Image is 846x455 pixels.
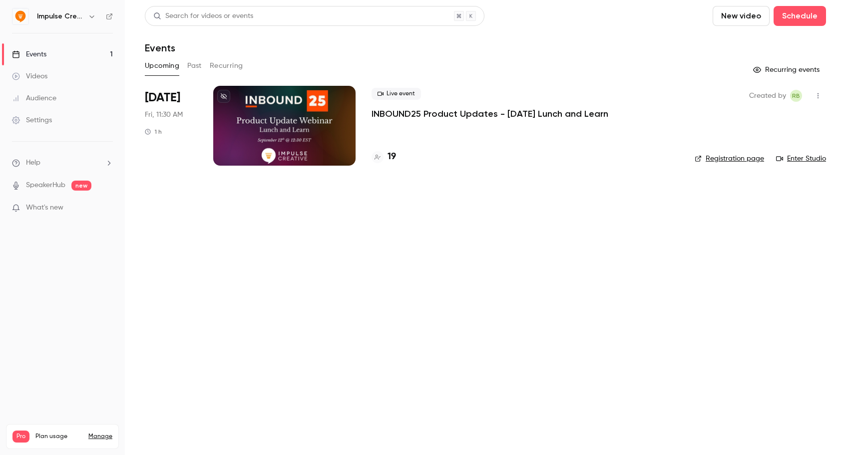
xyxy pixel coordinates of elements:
[372,88,421,100] span: Live event
[26,180,65,191] a: SpeakerHub
[12,115,52,125] div: Settings
[388,150,396,164] h4: 19
[12,93,56,103] div: Audience
[210,58,243,74] button: Recurring
[776,154,826,164] a: Enter Studio
[12,71,47,81] div: Videos
[153,11,253,21] div: Search for videos or events
[145,110,183,120] span: Fri, 11:30 AM
[749,90,786,102] span: Created by
[145,86,197,166] div: Sep 12 Fri, 12:30 PM (America/New York)
[187,58,202,74] button: Past
[35,433,82,441] span: Plan usage
[695,154,764,164] a: Registration page
[790,90,802,102] span: Remington Begg
[71,181,91,191] span: new
[372,150,396,164] a: 19
[145,90,180,106] span: [DATE]
[145,58,179,74] button: Upcoming
[12,158,113,168] li: help-dropdown-opener
[26,158,40,168] span: Help
[88,433,112,441] a: Manage
[37,11,84,21] h6: Impulse Creative
[774,6,826,26] button: Schedule
[12,8,28,24] img: Impulse Creative
[792,90,800,102] span: RB
[372,108,608,120] a: INBOUND25 Product Updates - [DATE] Lunch and Learn
[749,62,826,78] button: Recurring events
[145,42,175,54] h1: Events
[26,203,63,213] span: What's new
[12,49,46,59] div: Events
[713,6,770,26] button: New video
[12,431,29,443] span: Pro
[145,128,162,136] div: 1 h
